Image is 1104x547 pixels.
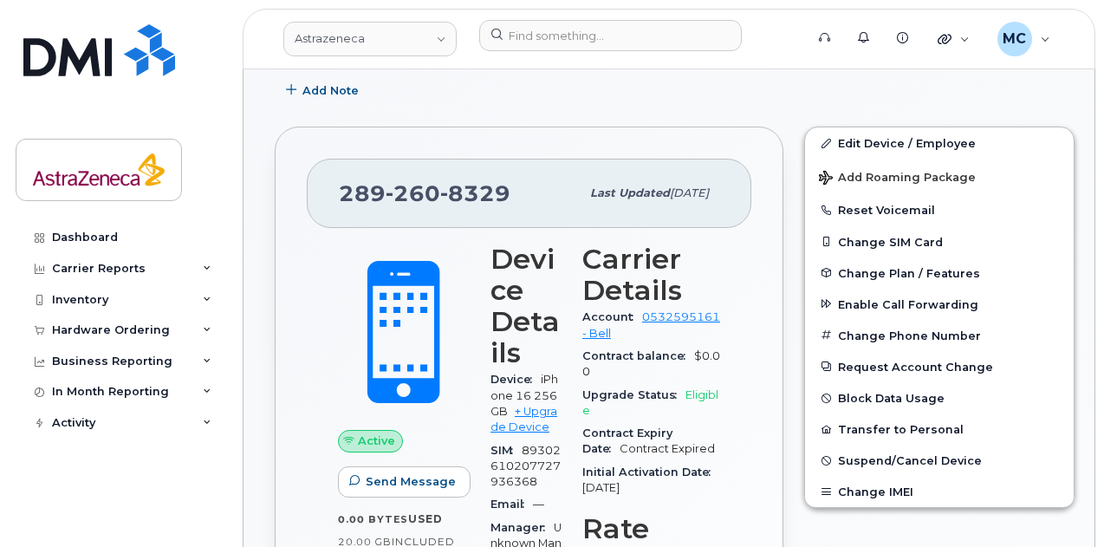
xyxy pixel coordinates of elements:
[366,473,456,490] span: Send Message
[805,351,1074,382] button: Request Account Change
[479,20,742,51] input: Find something...
[838,454,982,467] span: Suspend/Cancel Device
[805,476,1074,507] button: Change IMEI
[805,445,1074,476] button: Suspend/Cancel Device
[582,310,720,339] a: 0532595161 - Bell
[490,521,554,534] span: Manager
[275,75,373,106] button: Add Note
[805,226,1074,257] button: Change SIM Card
[338,513,408,525] span: 0.00 Bytes
[805,414,1074,445] button: Transfer to Personal
[582,349,694,362] span: Contract balance
[358,433,395,449] span: Active
[670,186,709,199] span: [DATE]
[805,320,1074,351] button: Change Phone Number
[440,180,510,206] span: 8329
[386,180,440,206] span: 260
[805,257,1074,289] button: Change Plan / Features
[283,22,457,56] a: Astrazeneca
[302,82,359,99] span: Add Note
[582,388,718,417] span: Eligible
[838,297,978,310] span: Enable Call Forwarding
[582,481,620,494] span: [DATE]
[805,194,1074,225] button: Reset Voicemail
[819,171,976,187] span: Add Roaming Package
[582,466,719,479] span: Initial Activation Date
[490,405,557,433] a: + Upgrade Device
[490,444,561,489] span: 89302610207727936368
[408,512,443,525] span: used
[490,244,562,368] h3: Device Details
[985,22,1062,56] div: Marlo Cabansag
[490,444,522,457] span: SIM
[838,266,980,279] span: Change Plan / Features
[582,244,720,306] h3: Carrier Details
[490,373,541,386] span: Device
[338,466,471,498] button: Send Message
[805,382,1074,414] button: Block Data Usage
[339,180,510,206] span: 289
[805,127,1074,159] a: Edit Device / Employee
[1003,29,1026,49] span: MC
[582,310,642,323] span: Account
[533,498,544,511] span: —
[805,289,1074,320] button: Enable Call Forwarding
[925,22,982,56] div: Quicklinks
[490,498,533,511] span: Email
[582,427,672,455] span: Contract Expiry Date
[590,186,670,199] span: Last updated
[620,442,715,455] span: Contract Expired
[490,373,558,418] span: iPhone 16 256GB
[805,159,1074,194] button: Add Roaming Package
[582,388,685,401] span: Upgrade Status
